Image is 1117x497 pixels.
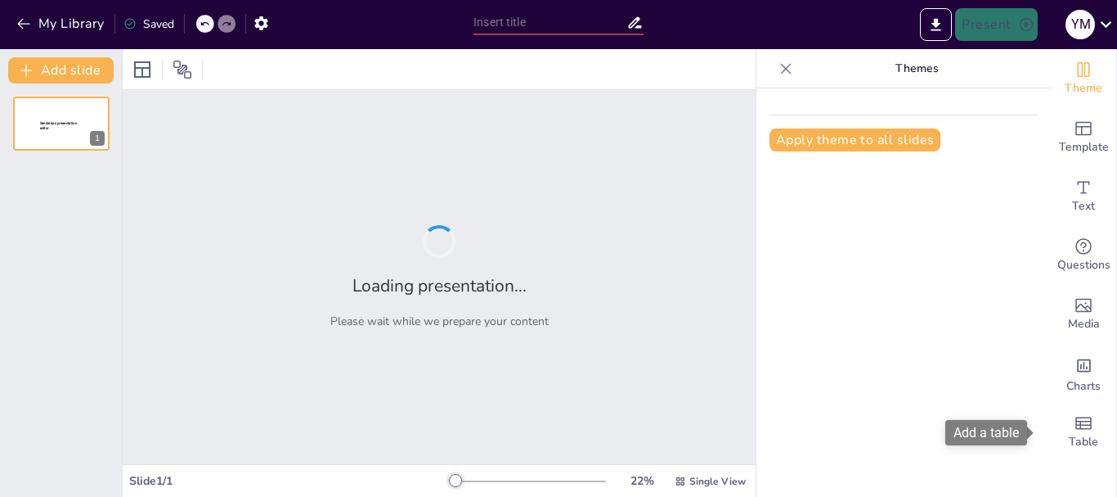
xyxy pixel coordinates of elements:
[1051,285,1116,344] div: Add images, graphics, shapes or video
[13,97,110,151] div: 1
[1066,377,1101,395] span: Charts
[90,131,105,146] div: 1
[1065,8,1095,41] button: Y M
[920,8,952,41] button: Export to PowerPoint
[129,473,449,489] div: Slide 1 / 1
[123,16,174,32] div: Saved
[1069,433,1098,451] span: Table
[1051,108,1116,167] div: Add ready made slides
[799,49,1034,88] p: Themes
[1065,10,1095,39] div: Y M
[12,11,111,37] button: My Library
[1057,256,1110,274] span: Questions
[769,129,940,151] button: Apply theme to all slides
[1051,226,1116,285] div: Get real-time input from your audience
[955,8,1037,41] button: Present
[945,420,1027,445] div: Add a table
[129,56,155,83] div: Layout
[1051,49,1116,108] div: Change the overall theme
[1051,167,1116,226] div: Add text boxes
[1072,197,1095,215] span: Text
[1068,315,1100,333] span: Media
[352,274,527,297] h2: Loading presentation...
[330,314,549,329] p: Please wait while we prepare your content
[8,57,114,84] button: Add slide
[40,121,77,130] span: Sendsteps presentation editor
[1059,138,1109,156] span: Template
[473,11,626,34] input: Insert title
[622,473,662,489] div: 22 %
[1051,403,1116,462] div: Add a table
[173,60,192,79] span: Position
[689,475,746,488] span: Single View
[1065,79,1102,97] span: Theme
[1051,344,1116,403] div: Add charts and graphs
